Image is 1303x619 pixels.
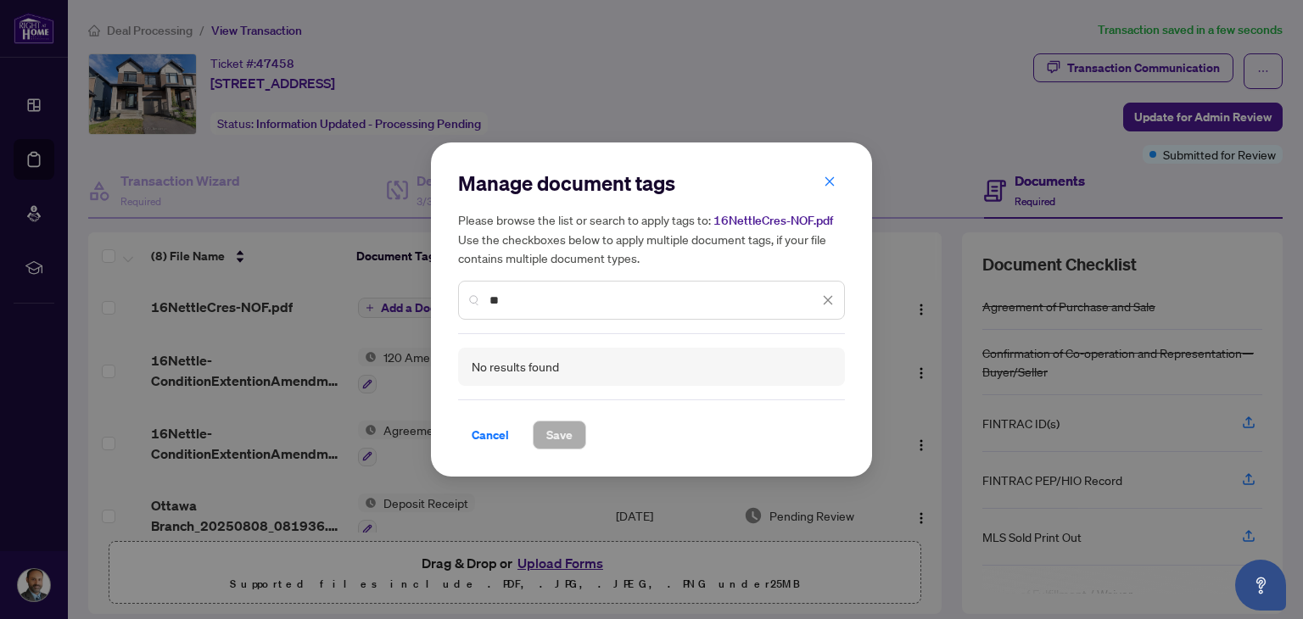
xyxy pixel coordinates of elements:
[533,421,586,449] button: Save
[824,176,836,187] span: close
[713,213,833,228] span: 16NettleCres-NOF.pdf
[458,421,523,449] button: Cancel
[458,170,845,197] h2: Manage document tags
[458,210,845,267] h5: Please browse the list or search to apply tags to: Use the checkboxes below to apply multiple doc...
[472,358,559,376] div: No results found
[822,294,834,306] span: close
[472,421,509,449] span: Cancel
[1235,560,1286,611] button: Open asap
